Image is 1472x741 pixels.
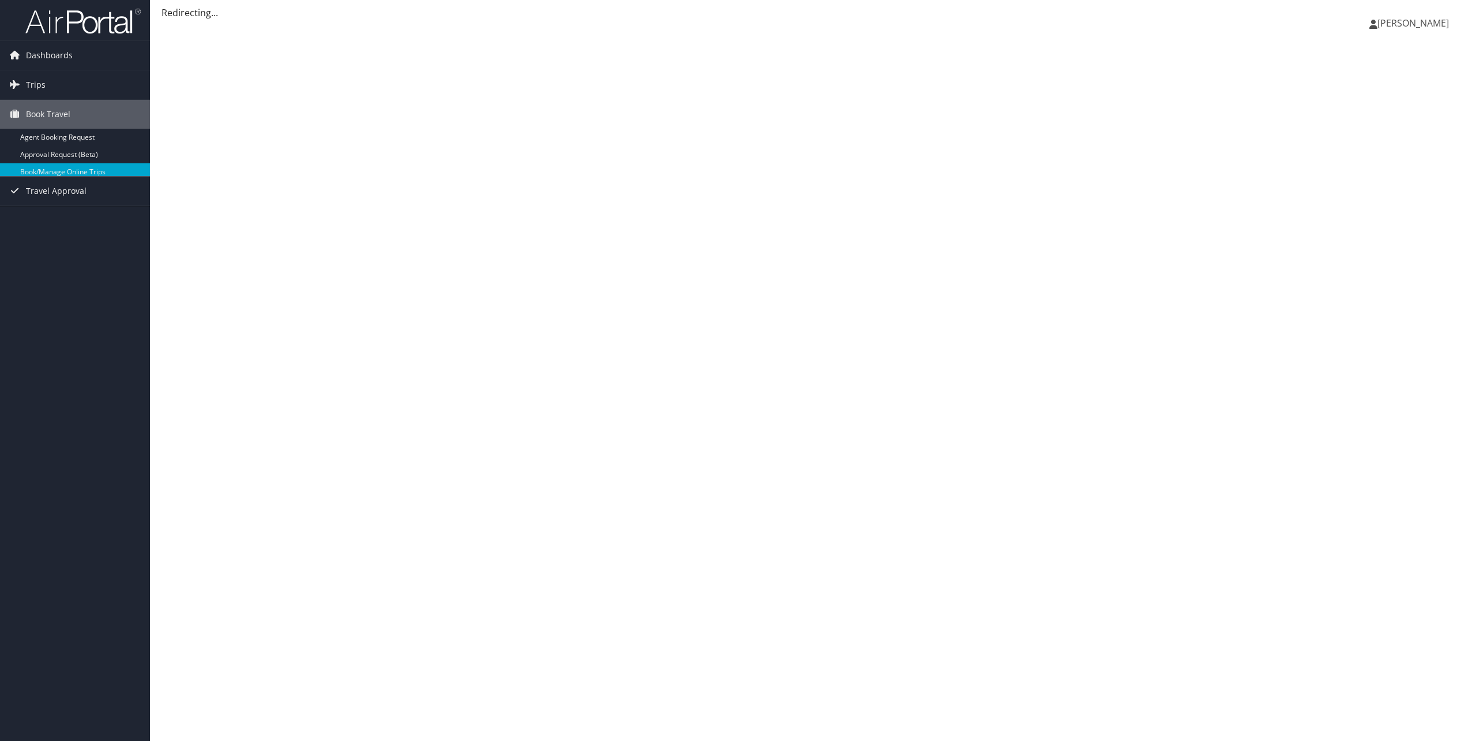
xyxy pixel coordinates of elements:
img: airportal-logo.png [25,8,141,35]
span: [PERSON_NAME] [1377,17,1449,29]
span: Dashboards [26,41,73,70]
span: Book Travel [26,100,70,129]
span: Travel Approval [26,177,87,205]
div: Redirecting... [162,6,1460,20]
span: Trips [26,70,46,99]
a: [PERSON_NAME] [1369,6,1460,40]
